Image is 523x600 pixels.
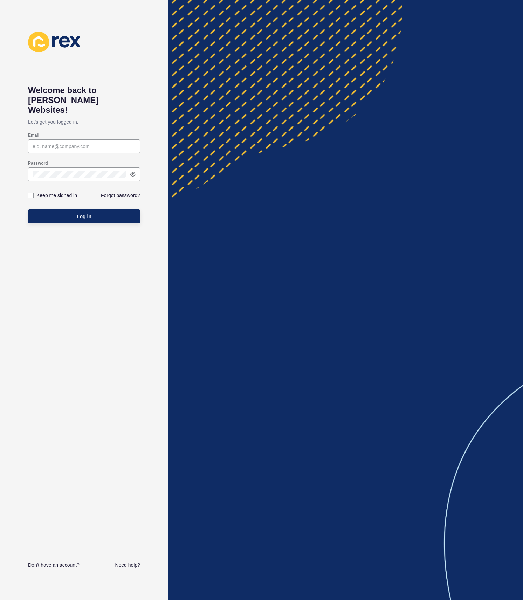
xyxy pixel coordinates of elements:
[36,192,77,199] label: Keep me signed in
[28,160,48,166] label: Password
[28,561,80,568] a: Don't have an account?
[28,209,140,223] button: Log in
[33,143,136,150] input: e.g. name@company.com
[28,85,140,115] h1: Welcome back to [PERSON_NAME] Websites!
[101,192,140,199] a: Forgot password?
[28,115,140,129] p: Let's get you logged in.
[28,132,39,138] label: Email
[77,213,91,220] span: Log in
[115,561,140,568] a: Need help?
